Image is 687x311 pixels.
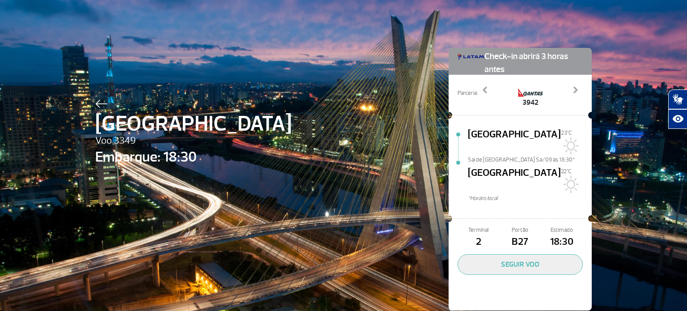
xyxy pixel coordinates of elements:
span: Voo 3349 [95,133,292,149]
span: Terminal [458,226,499,234]
img: Sol [561,175,579,193]
span: Estimado [541,226,583,234]
span: [GEOGRAPHIC_DATA] [95,108,292,140]
span: Sai de [GEOGRAPHIC_DATA] Sa/09 às 18:30* [468,156,592,162]
button: Abrir recursos assistivos. [668,109,687,129]
span: 22°C [561,168,572,175]
span: 18:30 [541,234,583,250]
span: [GEOGRAPHIC_DATA] [468,166,561,194]
button: SEGUIR VOO [458,254,583,275]
span: [GEOGRAPHIC_DATA] [468,127,561,156]
img: Sol [561,137,579,155]
span: Embarque: 18:30 [95,146,292,168]
span: Portão [499,226,541,234]
span: 23°C [561,129,572,136]
button: Abrir tradutor de língua de sinais. [668,89,687,109]
span: 2 [458,234,499,250]
span: 3942 [517,97,544,108]
div: Plugin de acessibilidade da Hand Talk. [668,89,687,129]
span: Check-in abrirá 3 horas antes [484,48,583,76]
span: *Horáro local [468,194,592,203]
span: B27 [499,234,541,250]
span: Parceria: [458,89,478,98]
